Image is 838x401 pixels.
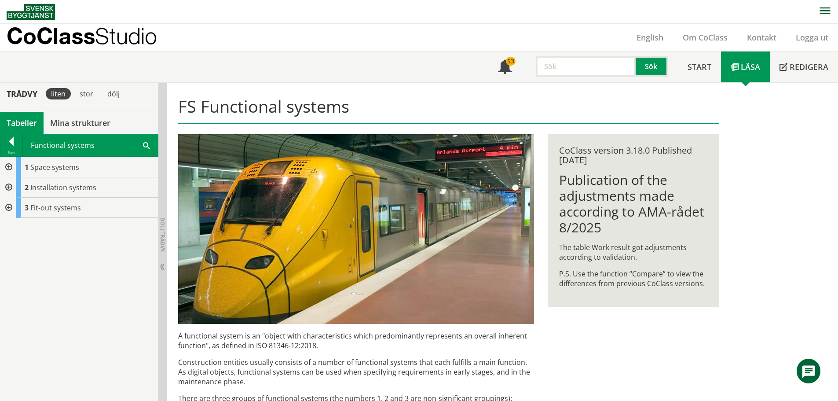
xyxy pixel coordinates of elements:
div: Functional systems [23,134,158,156]
a: English [627,32,673,43]
p: The table Work result got adjustments according to validation. [559,243,707,262]
div: Back [0,149,22,156]
h1: Publication of the adjustments made according to AMA-rådet 8/2025 [559,172,707,235]
span: Space systems [30,162,79,172]
span: Dölj trädvy [159,217,166,252]
div: 53 [506,57,516,66]
div: dölj [102,88,125,99]
span: 1 [25,162,29,172]
span: Installation systems [30,183,96,192]
a: Om CoClass [673,32,737,43]
a: Läsa [721,52,770,82]
p: Construction entities usually consists of a number of functional systems that each fulfills a mai... [178,357,534,386]
a: Logga ut [786,32,838,43]
a: CoClassStudio [7,24,176,51]
p: CoClass [7,31,157,41]
input: Sök [536,56,636,77]
span: Fit-out systems [30,203,81,213]
span: Redigera [790,62,828,72]
a: Redigera [770,52,838,82]
p: A functional system is an "object with characteristics which predominantly represents an overall ... [178,331,534,350]
span: Search within table [143,140,150,150]
span: Läsa [741,62,760,72]
span: 3 [25,203,29,213]
h1: FS Functional systems [178,96,719,124]
a: Kontakt [737,32,786,43]
span: Notifikationer [498,61,512,75]
div: liten [46,88,71,99]
button: Sök [636,56,668,77]
a: Start [678,52,721,82]
span: Studio [95,23,157,49]
span: Start [688,62,711,72]
a: 53 [488,52,522,82]
a: Mina strukturer [44,112,117,134]
span: 2 [25,183,29,192]
div: stor [74,88,99,99]
div: CoClass version 3.18.0 Published [DATE] [559,146,707,165]
img: Svensk Byggtjänst [7,4,55,20]
p: P.S. Use the function “Compare” to view the differences from previous CoClass versions. [559,269,707,288]
img: arlanda-express-2.jpg [178,134,534,324]
div: Trädvy [2,89,42,99]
